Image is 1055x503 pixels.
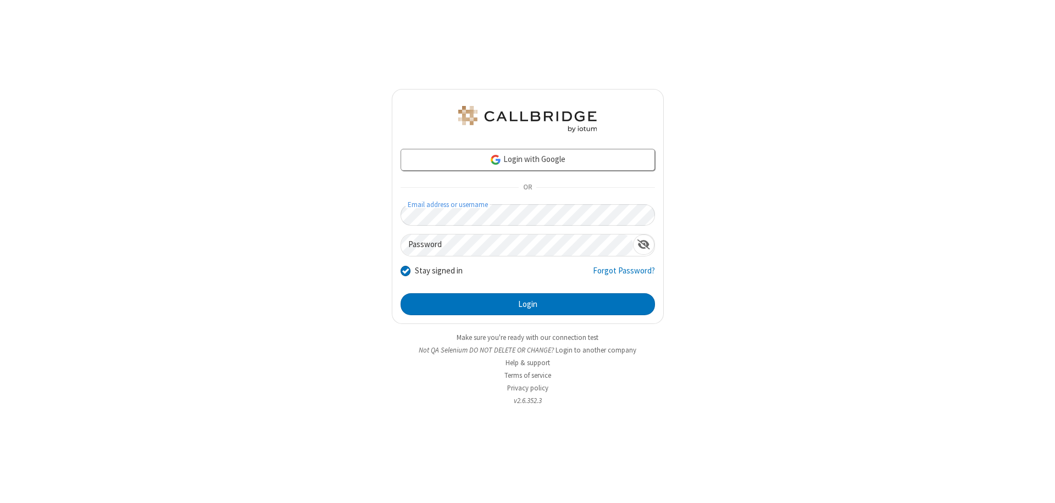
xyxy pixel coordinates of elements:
img: QA Selenium DO NOT DELETE OR CHANGE [456,106,599,132]
input: Email address or username [401,204,655,226]
div: Show password [633,234,654,255]
span: OR [519,180,536,195]
li: Not QA Selenium DO NOT DELETE OR CHANGE? [392,345,664,355]
a: Login with Google [401,149,655,171]
iframe: Chat [1028,474,1047,495]
img: google-icon.png [490,154,502,166]
a: Help & support [506,358,550,367]
a: Make sure you're ready with our connection test [457,333,598,342]
input: Password [401,234,633,256]
a: Terms of service [504,371,551,380]
a: Privacy policy [507,383,548,393]
li: v2.6.352.3 [392,395,664,406]
label: Stay signed in [415,265,463,277]
button: Login [401,293,655,315]
button: Login to another company [556,345,636,355]
a: Forgot Password? [593,265,655,286]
